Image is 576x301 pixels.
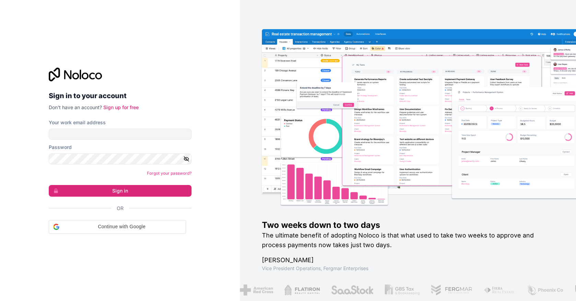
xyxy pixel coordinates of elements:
[49,119,106,126] label: Your work email address
[49,90,192,102] h2: Sign in to your account
[483,285,516,296] img: /assets/fiera-fwj2N5v4.png
[430,285,472,296] img: /assets/fergmar-CudnrXN5.png
[284,285,320,296] img: /assets/flatiron-C8eUkumj.png
[49,220,186,234] div: Continue with Google
[331,285,374,296] img: /assets/saastock-C6Zbiodz.png
[262,220,554,231] h1: Two weeks down to two days
[49,129,192,140] input: Email address
[240,285,273,296] img: /assets/american-red-cross-BAupjrZR.png
[49,185,192,197] button: Sign in
[147,171,192,176] a: Forgot your password?
[49,104,102,110] span: Don't have an account?
[49,144,72,151] label: Password
[49,153,192,164] input: Password
[385,285,420,296] img: /assets/gbstax-C-GtDUiK.png
[262,265,554,272] h1: Vice President Operations , Fergmar Enterprises
[262,255,554,265] h1: [PERSON_NAME]
[527,285,564,296] img: /assets/phoenix-BREaitsQ.png
[62,223,182,230] span: Continue with Google
[103,104,139,110] a: Sign up for free
[262,231,554,250] h2: The ultimate benefit of adopting Noloco is that what used to take two weeks to approve and proces...
[117,205,124,212] span: Or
